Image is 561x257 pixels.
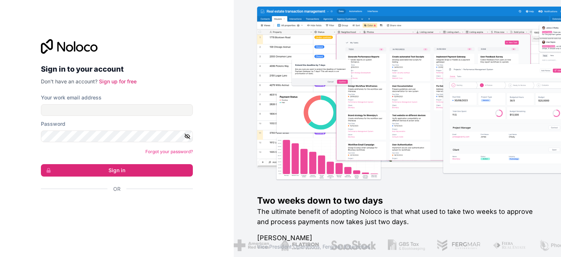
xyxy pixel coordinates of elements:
[41,94,102,101] label: Your work email address
[99,78,137,84] a: Sign up for free
[234,239,269,251] img: /assets/american-red-cross-BAupjrZR.png
[41,120,65,128] label: Password
[41,104,193,116] input: Email address
[41,131,193,142] input: Password
[257,195,538,207] h1: Two weeks down to two days
[113,185,121,193] span: Or
[257,243,538,250] h1: Vice President Operations , Fergmar Enterprises
[41,78,98,84] span: Don't have an account?
[41,164,193,177] button: Sign in
[145,149,193,154] a: Forgot your password?
[41,63,193,76] h2: Sign in to your account
[257,207,538,227] h2: The ultimate benefit of adopting Noloco is that what used to take two weeks to approve and proces...
[257,233,538,243] h1: [PERSON_NAME]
